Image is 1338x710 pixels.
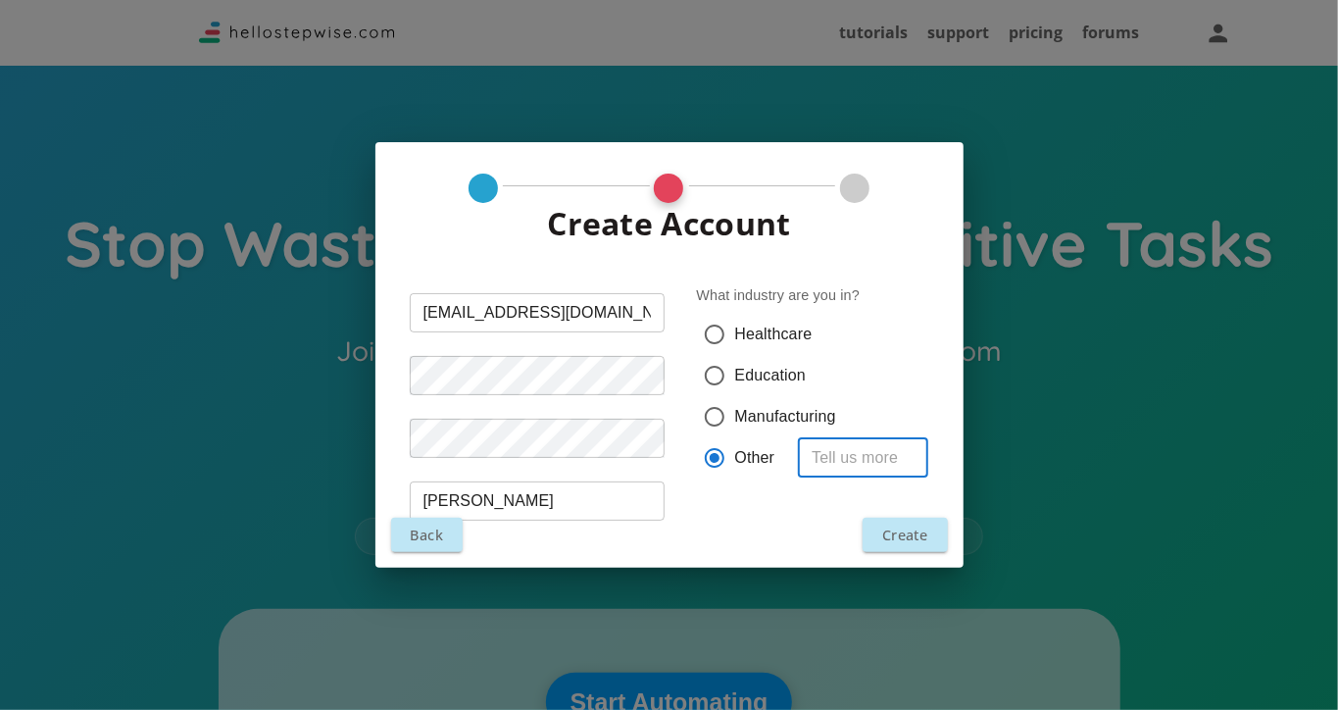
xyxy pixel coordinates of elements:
[391,518,464,552] button: Back
[735,405,836,429] span: Manufacturing
[697,285,861,306] legend: What industry are you in?
[735,446,775,470] span: Other
[735,323,813,346] span: Healthcare
[798,438,928,478] input: Tell us more
[735,364,807,387] span: Education
[410,293,665,332] input: Enter your email
[410,482,665,521] input: Forum display name
[547,200,790,249] p: Create Account
[863,518,947,552] button: Create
